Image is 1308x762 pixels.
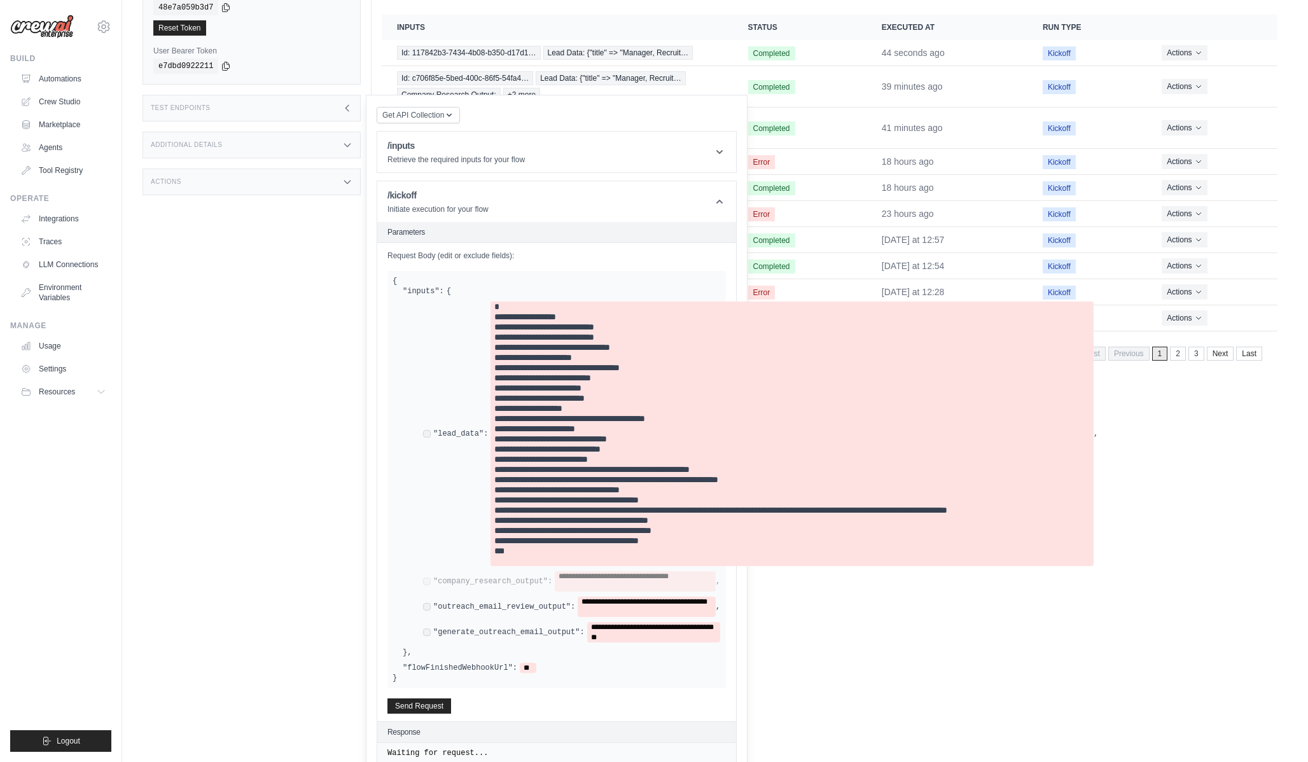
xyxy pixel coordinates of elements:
[153,59,218,74] code: e7dbd0922211
[1162,79,1207,94] button: Actions for execution
[1162,180,1207,195] button: Actions for execution
[407,648,412,658] span: ,
[15,232,111,252] a: Traces
[15,277,111,308] a: Environment Variables
[151,141,222,149] h3: Additional Details
[382,15,733,40] th: Inputs
[1162,310,1207,326] button: Actions for execution
[1162,206,1207,221] button: Actions for execution
[748,233,795,247] span: Completed
[882,81,943,92] time: August 20, 2025 at 13:47 PDT
[1162,120,1207,135] button: Actions for execution
[39,387,75,397] span: Resources
[15,209,111,229] a: Integrations
[15,92,111,112] a: Crew Studio
[1094,429,1098,439] span: ,
[10,730,111,752] button: Logout
[882,287,945,297] time: August 19, 2025 at 12:28 PDT
[1043,207,1076,221] span: Kickoff
[1170,347,1186,361] a: 2
[397,88,501,102] span: Company Research Output:
[882,48,945,58] time: August 20, 2025 at 14:25 PDT
[1080,347,1262,361] nav: Pagination
[377,107,460,123] button: Get API Collection
[1162,258,1207,274] button: Actions for execution
[15,69,111,89] a: Automations
[15,137,111,158] a: Agents
[1043,181,1076,195] span: Kickoff
[1043,233,1076,247] span: Kickoff
[10,321,111,331] div: Manage
[882,235,945,245] time: August 19, 2025 at 12:57 PDT
[15,336,111,356] a: Usage
[543,46,693,60] span: Lead Data: {"title" => "Manager, Recruit…
[866,15,1027,40] th: Executed at
[1043,80,1076,94] span: Kickoff
[1207,347,1234,361] a: Next
[882,209,934,219] time: August 19, 2025 at 15:29 PDT
[1162,154,1207,169] button: Actions for execution
[1162,45,1207,60] button: Actions for execution
[403,663,517,673] label: "flowFinishedWebhookUrl":
[748,286,776,300] span: Error
[153,46,350,56] label: User Bearer Token
[1043,155,1076,169] span: Kickoff
[403,648,407,658] span: }
[748,80,795,94] span: Completed
[503,88,540,102] span: +2 more
[387,227,726,237] h2: Parameters
[387,139,525,152] h1: /inputs
[433,602,575,612] label: "outreach_email_review_output":
[1152,347,1168,361] span: 1
[387,204,489,214] p: Initiate execution for your flow
[397,71,533,85] span: Id: c706f85e-5bed-400c-86f5-54fa4…
[382,110,444,120] span: Get API Collection
[536,71,686,85] span: Lead Data: {"title" => "Manager, Recruit…
[393,674,397,682] span: }
[447,286,451,296] span: {
[15,160,111,181] a: Tool Registry
[748,46,795,60] span: Completed
[393,277,397,286] span: {
[15,254,111,275] a: LLM Connections
[748,181,795,195] span: Completed
[15,114,111,135] a: Marketplace
[1162,232,1207,247] button: Actions for execution
[1188,347,1204,361] a: 3
[387,748,726,758] pre: Waiting for request...
[57,736,80,746] span: Logout
[748,121,795,135] span: Completed
[387,698,451,714] button: Send Request
[748,155,776,169] span: Error
[882,183,934,193] time: August 19, 2025 at 20:00 PDT
[15,382,111,402] button: Resources
[882,156,934,167] time: August 19, 2025 at 20:40 PDT
[403,286,444,296] label: "inputs":
[882,123,943,133] time: August 20, 2025 at 13:45 PDT
[1043,46,1076,60] span: Kickoff
[1236,347,1262,361] a: Last
[433,576,552,586] label: "company_research_output":
[1043,121,1076,135] span: Kickoff
[397,46,541,60] span: Id: 117842b3-7434-4b08-b350-d17d1…
[151,178,181,186] h3: Actions
[748,207,776,221] span: Error
[387,189,489,202] h1: /kickoff
[387,727,421,737] h2: Response
[1043,286,1076,300] span: Kickoff
[433,627,585,637] label: "generate_outreach_email_output":
[733,15,866,40] th: Status
[716,602,720,612] span: ,
[382,15,1277,369] section: Crew executions table
[397,46,718,60] a: View execution details for Id
[882,261,945,271] time: August 19, 2025 at 12:54 PDT
[1043,260,1076,274] span: Kickoff
[1162,284,1207,300] button: Actions for execution
[387,155,525,165] p: Retrieve the required inputs for your flow
[1108,347,1150,361] span: Previous
[1027,15,1146,40] th: Run Type
[151,104,211,112] h3: Test Endpoints
[433,429,488,439] label: "lead_data":
[153,20,206,36] a: Reset Token
[15,359,111,379] a: Settings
